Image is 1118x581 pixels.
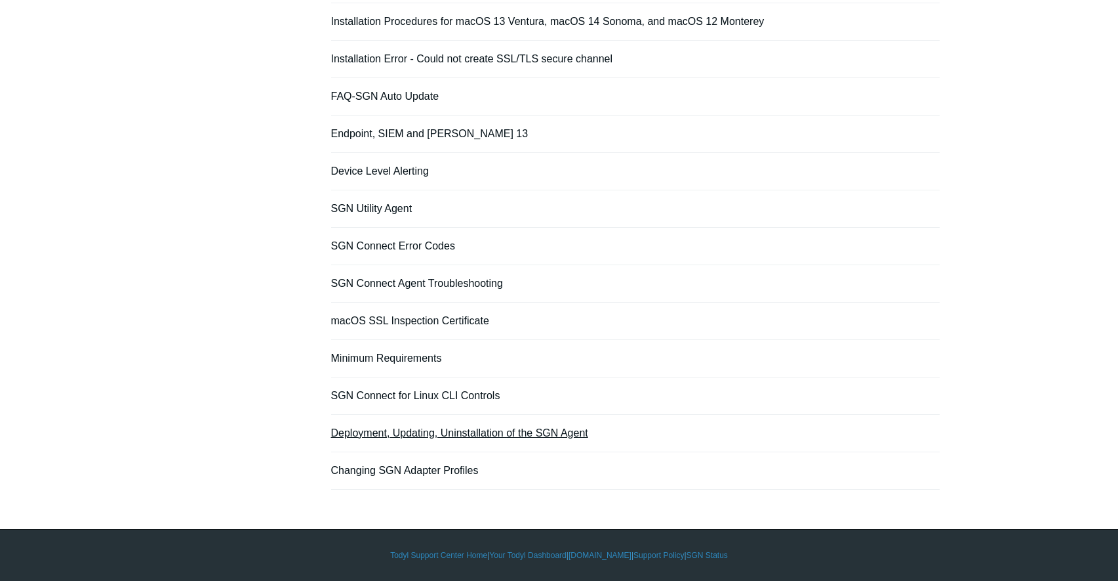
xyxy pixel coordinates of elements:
[331,353,442,364] a: Minimum Requirements
[331,16,765,27] a: Installation Procedures for macOS 13 Ventura, macOS 14 Sonoma, and macOS 12 Monterey
[331,240,455,251] a: SGN Connect Error Codes
[569,549,631,561] a: [DOMAIN_NAME]
[633,549,684,561] a: Support Policy
[331,128,529,139] a: Endpoint, SIEM and [PERSON_NAME] 13
[331,203,412,214] a: SGN Utility Agent
[331,278,503,289] a: SGN Connect Agent Troubleshooting
[331,91,439,102] a: FAQ-SGN Auto Update
[489,549,566,561] a: Your Todyl Dashboard
[179,549,940,561] div: | | | |
[331,390,500,401] a: SGN Connect for Linux CLI Controls
[687,549,728,561] a: SGN Status
[331,465,479,476] a: Changing SGN Adapter Profiles
[331,165,429,177] a: Device Level Alerting
[331,427,588,439] a: Deployment, Updating, Uninstallation of the SGN Agent
[331,315,489,326] a: macOS SSL Inspection Certificate
[390,549,487,561] a: Todyl Support Center Home
[331,53,613,64] a: Installation Error - Could not create SSL/TLS secure channel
